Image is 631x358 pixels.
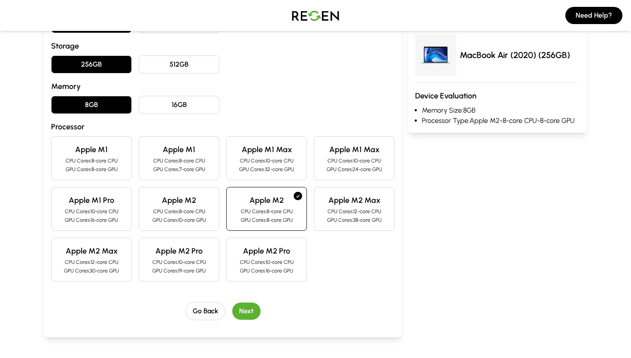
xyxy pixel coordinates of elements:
[51,40,394,52] h3: Storage
[58,166,124,173] p: GPU Cores: 8-core GPU
[321,157,387,164] p: CPU Cores: 10-core CPU
[146,259,212,266] p: CPU Cores: 10-core CPU
[285,3,346,28] img: Logo
[58,245,124,257] h4: Apple M2 Max
[537,116,575,125] span: - 8-core GPU
[51,80,394,92] h3: Memory
[139,55,219,73] button: 512GB
[58,208,124,215] p: CPU Cores: 10-core CPU
[460,49,570,61] p: MacBook Air (2020) (256GB)
[415,34,456,76] img: MacBook Air (2020)
[51,121,394,133] h3: Processor
[146,245,212,257] h4: Apple M2 Pro
[146,217,212,223] p: GPU Cores: 10-core GPU
[146,166,212,173] p: GPU Cores: 7-core GPU
[234,157,300,164] p: CPU Cores: 10-core CPU
[422,105,580,116] li: Memory Size: 8GB
[234,144,300,156] h4: Apple M1 Max
[422,116,580,126] li: Processor Type: Apple M2
[232,303,261,320] button: Next
[234,259,300,266] p: CPU Cores: 10-core CPU
[139,96,219,114] button: 16GB
[234,267,300,274] p: GPU Cores: 16-core GPU
[321,217,387,223] p: GPU Cores: 38-core GPU
[321,208,387,215] p: CPU Cores: 12-core CPU
[234,208,300,215] p: CPU Cores: 8-core CPU
[565,7,622,24] button: Need Help?
[58,217,124,223] p: GPU Cores: 16-core GPU
[51,55,132,73] button: 256GB
[185,302,225,320] button: Go Back
[146,267,212,274] p: GPU Cores: 19-core GPU
[58,157,124,164] p: CPU Cores: 8-core CPU
[146,194,212,206] h4: Apple M2
[321,194,387,206] h4: Apple M2 Max
[234,245,300,257] h4: Apple M2 Pro
[234,166,300,173] p: GPU Cores: 32-core GPU
[321,144,387,156] h4: Apple M1 Max
[234,194,300,206] h4: Apple M2
[146,208,212,215] p: CPU Cores: 8-core CPU
[58,267,124,274] p: GPU Cores: 30-core GPU
[321,166,387,173] p: GPU Cores: 24-core GPU
[500,116,537,125] span: - 8-core CPU
[58,144,124,156] h4: Apple M1
[415,90,580,102] h3: Device Evaluation
[146,144,212,156] h4: Apple M1
[58,194,124,206] h4: Apple M1 Pro
[58,259,124,266] p: CPU Cores: 12-core CPU
[51,96,132,114] button: 8GB
[146,157,212,164] p: CPU Cores: 8-core CPU
[234,217,300,223] p: GPU Cores: 8-core GPU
